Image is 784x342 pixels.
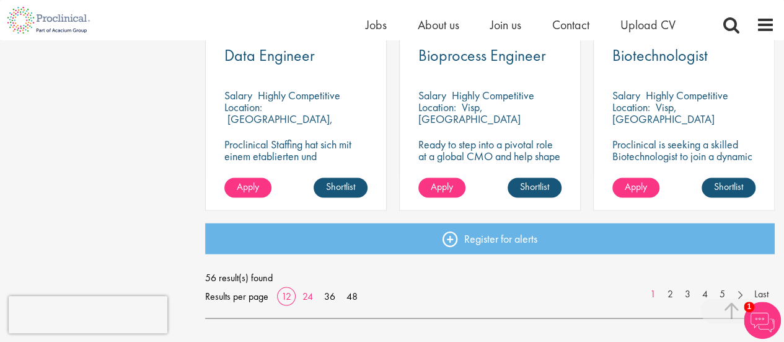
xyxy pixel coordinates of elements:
span: Biotechnologist [612,45,708,66]
a: 12 [277,289,296,302]
span: Location: [612,100,650,114]
a: 3 [679,287,697,301]
a: 24 [298,289,317,302]
p: Highly Competitive [258,88,340,102]
a: Apply [224,178,271,197]
img: Chatbot [744,302,781,339]
a: Data Engineer [224,48,368,63]
a: Apply [418,178,465,197]
a: 5 [713,287,731,301]
a: Shortlist [508,178,562,197]
span: Data Engineer [224,45,315,66]
p: Visp, [GEOGRAPHIC_DATA] [418,100,521,126]
p: Highly Competitive [646,88,728,102]
a: Register for alerts [205,223,775,254]
span: Results per page [205,287,268,305]
span: Location: [224,100,262,114]
p: Highly Competitive [452,88,534,102]
p: Visp, [GEOGRAPHIC_DATA] [612,100,715,126]
span: Apply [431,180,453,193]
span: Salary [418,88,446,102]
a: Bioprocess Engineer [418,48,562,63]
a: 1 [644,287,662,301]
p: Proclinical Staffing hat sich mit einem etablierten und wachsenden [PERSON_NAME] IT-Dienstleister... [224,138,368,233]
p: Ready to step into a pivotal role at a global CMO and help shape the future of healthcare manufac... [418,138,562,186]
a: Upload CV [620,17,676,33]
span: Apply [237,180,259,193]
a: About us [418,17,459,33]
span: Salary [224,88,252,102]
a: Biotechnologist [612,48,755,63]
a: 4 [696,287,714,301]
span: 56 result(s) found [205,268,775,287]
a: 2 [661,287,679,301]
span: Salary [612,88,640,102]
a: Apply [612,178,659,197]
span: Apply [625,180,647,193]
a: Jobs [366,17,387,33]
p: [GEOGRAPHIC_DATA], [GEOGRAPHIC_DATA] [224,112,333,138]
span: Location: [418,100,456,114]
a: 48 [342,289,362,302]
a: Shortlist [314,178,368,197]
a: Contact [552,17,589,33]
iframe: reCAPTCHA [9,296,167,333]
a: 36 [320,289,340,302]
a: Last [748,287,775,301]
a: Shortlist [702,178,755,197]
a: Join us [490,17,521,33]
span: 1 [744,302,754,312]
p: Proclinical is seeking a skilled Biotechnologist to join a dynamic and innovative team on a contr... [612,138,755,186]
span: Bioprocess Engineer [418,45,546,66]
